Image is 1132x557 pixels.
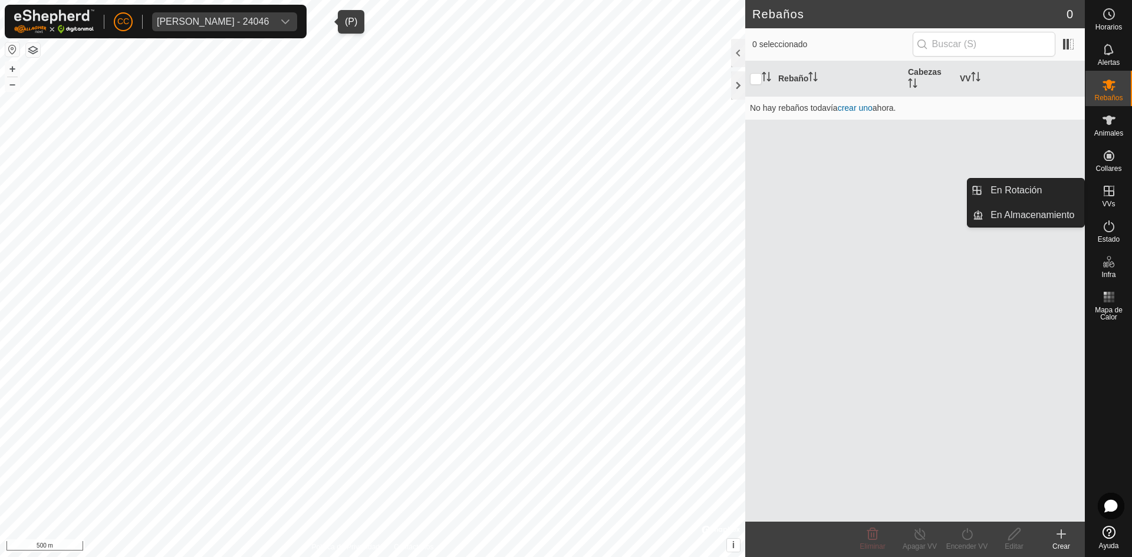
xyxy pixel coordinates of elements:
[774,61,903,97] th: Rebaño
[1101,271,1115,278] span: Infra
[152,12,274,31] span: Melquiades Almagro Garcia - 24046
[955,61,1085,97] th: VV
[394,542,433,552] a: Contáctenos
[1098,59,1120,66] span: Alertas
[1038,541,1085,552] div: Crear
[732,540,735,550] span: i
[860,542,885,551] span: Eliminar
[990,208,1074,222] span: En Almacenamiento
[903,61,955,97] th: Cabezas
[990,541,1038,552] div: Editar
[971,74,980,83] p-sorticon: Activar para ordenar
[1088,306,1129,321] span: Mapa de Calor
[1094,130,1123,137] span: Animales
[1085,521,1132,554] a: Ayuda
[117,15,129,28] span: CC
[157,17,269,27] div: [PERSON_NAME] - 24046
[983,179,1084,202] a: En Rotación
[752,7,1067,21] h2: Rebaños
[913,32,1055,57] input: Buscar (S)
[943,541,990,552] div: Encender VV
[1098,236,1120,243] span: Estado
[968,179,1084,202] li: En Rotación
[838,103,873,113] a: crear uno
[312,542,380,552] a: Política de Privacidad
[5,42,19,57] button: Restablecer Mapa
[983,203,1084,227] a: En Almacenamiento
[808,74,818,83] p-sorticon: Activar para ordenar
[908,80,917,90] p-sorticon: Activar para ordenar
[5,77,19,91] button: –
[745,96,1085,120] td: No hay rebaños todavía ahora.
[727,539,740,552] button: i
[896,541,943,552] div: Apagar VV
[1095,24,1122,31] span: Horarios
[1099,542,1119,549] span: Ayuda
[752,38,913,51] span: 0 seleccionado
[26,43,40,57] button: Capas del Mapa
[990,183,1042,197] span: En Rotación
[274,12,297,31] div: dropdown trigger
[5,62,19,76] button: +
[14,9,94,34] img: Logo Gallagher
[1094,94,1123,101] span: Rebaños
[1102,200,1115,207] span: VVs
[968,203,1084,227] li: En Almacenamiento
[1067,5,1073,23] span: 0
[1095,165,1121,172] span: Collares
[762,74,771,83] p-sorticon: Activar para ordenar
